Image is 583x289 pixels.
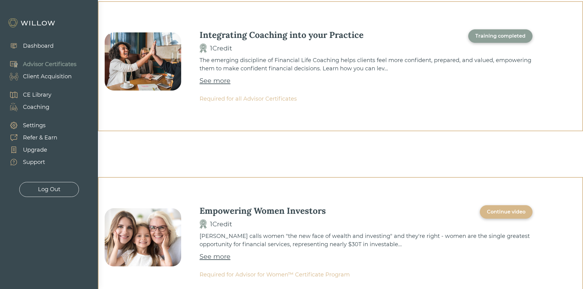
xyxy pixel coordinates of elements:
[200,232,533,249] div: [PERSON_NAME] calls women "the new face of wealth and investing" and they're right - women are th...
[3,144,57,156] a: Upgrade
[200,29,364,40] div: Integrating Coaching into your Practice
[3,119,57,132] a: Settings
[475,32,525,40] div: Training completed
[487,208,525,216] div: Continue video
[3,101,51,113] a: Coaching
[210,43,232,53] div: 1 Credit
[23,72,72,81] div: Client Acquisition
[3,89,51,101] a: CE Library
[210,219,232,229] div: 1 Credit
[3,40,54,52] a: Dashboard
[3,132,57,144] a: Refer & Earn
[200,205,326,216] div: Empowering Women Investors
[200,56,533,73] div: The emerging discipline of Financial Life Coaching helps clients feel more confident, prepared, a...
[8,18,57,28] img: Willow
[23,146,47,154] div: Upgrade
[200,271,533,279] div: Required for Advisor for Women™ Certificate Program
[3,70,77,83] a: Client Acquisition
[3,58,77,70] a: Advisor Certificates
[23,121,46,130] div: Settings
[38,185,60,194] div: Log Out
[200,95,533,103] div: Required for all Advisor Certificates
[200,76,230,86] a: See more
[23,158,45,166] div: Support
[23,42,54,50] div: Dashboard
[23,60,77,69] div: Advisor Certificates
[23,91,51,99] div: CE Library
[23,134,57,142] div: Refer & Earn
[200,252,230,261] a: See more
[23,103,49,111] div: Coaching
